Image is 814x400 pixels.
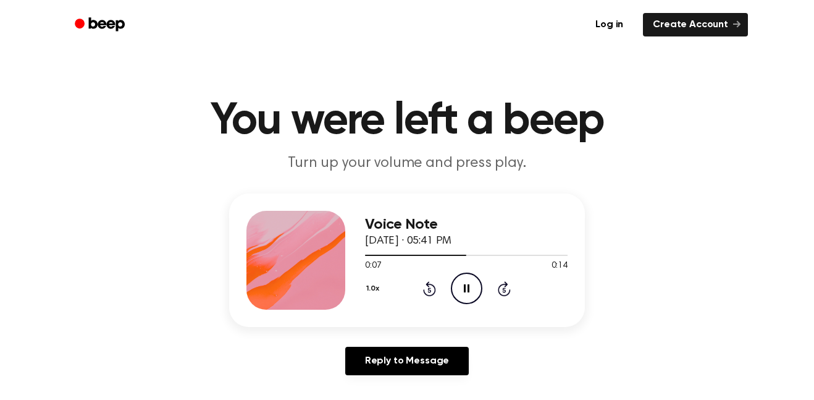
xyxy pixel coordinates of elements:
[66,13,136,37] a: Beep
[365,236,451,247] span: [DATE] · 05:41 PM
[552,260,568,273] span: 0:14
[170,153,644,174] p: Turn up your volume and press play.
[365,260,381,273] span: 0:07
[365,216,568,233] h3: Voice Note
[91,99,723,143] h1: You were left a beep
[365,278,384,299] button: 1.0x
[345,347,469,375] a: Reply to Message
[643,13,748,36] a: Create Account
[583,11,636,39] a: Log in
